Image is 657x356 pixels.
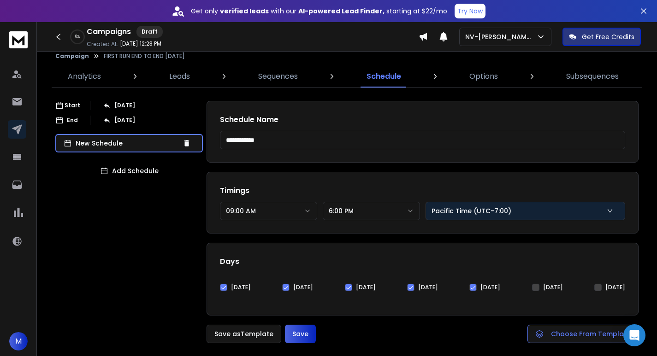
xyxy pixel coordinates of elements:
[562,28,641,46] button: Get Free Credits
[543,284,563,291] label: [DATE]
[55,162,203,180] button: Add Schedule
[605,284,625,291] label: [DATE]
[253,65,303,88] a: Sequences
[527,325,639,343] button: Choose From Template
[457,6,483,16] p: Try Now
[432,206,515,216] p: Pacific Time (UTC-7:00)
[285,325,316,343] button: Save
[367,71,401,82] p: Schedule
[169,71,190,82] p: Leads
[76,139,179,148] p: New Schedule
[455,4,485,18] button: Try Now
[220,256,625,267] h1: Days
[220,114,625,125] h1: Schedule Name
[62,65,107,88] a: Analytics
[561,65,624,88] a: Subsequences
[114,102,135,109] p: [DATE]
[566,71,619,82] p: Subsequences
[469,71,498,82] p: Options
[191,6,447,16] p: Get only with our starting at $22/mo
[418,284,438,291] label: [DATE]
[220,185,625,196] h1: Timings
[220,6,269,16] strong: verified leads
[207,325,281,343] button: Save asTemplate
[68,71,101,82] p: Analytics
[293,284,313,291] label: [DATE]
[65,102,80,109] p: Start
[120,40,161,47] p: [DATE] 12:23 PM
[9,332,28,350] button: M
[623,324,645,346] div: Open Intercom Messenger
[87,26,131,37] h1: Campaigns
[9,31,28,48] img: logo
[75,34,80,40] p: 0 %
[231,284,251,291] label: [DATE]
[464,65,503,88] a: Options
[220,202,317,220] button: 09:00 AM
[104,53,185,60] p: FIRST RUN END TO END [DATE]
[356,284,376,291] label: [DATE]
[551,329,631,338] span: Choose From Template
[87,41,118,48] p: Created At:
[361,65,407,88] a: Schedule
[114,117,135,124] p: [DATE]
[136,26,163,38] div: Draft
[258,71,298,82] p: Sequences
[164,65,195,88] a: Leads
[298,6,385,16] strong: AI-powered Lead Finder,
[480,284,500,291] label: [DATE]
[465,32,536,41] p: NV-[PERSON_NAME]
[55,53,89,60] button: Campaign
[67,117,78,124] p: End
[582,32,634,41] p: Get Free Credits
[323,202,420,220] button: 6:00 PM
